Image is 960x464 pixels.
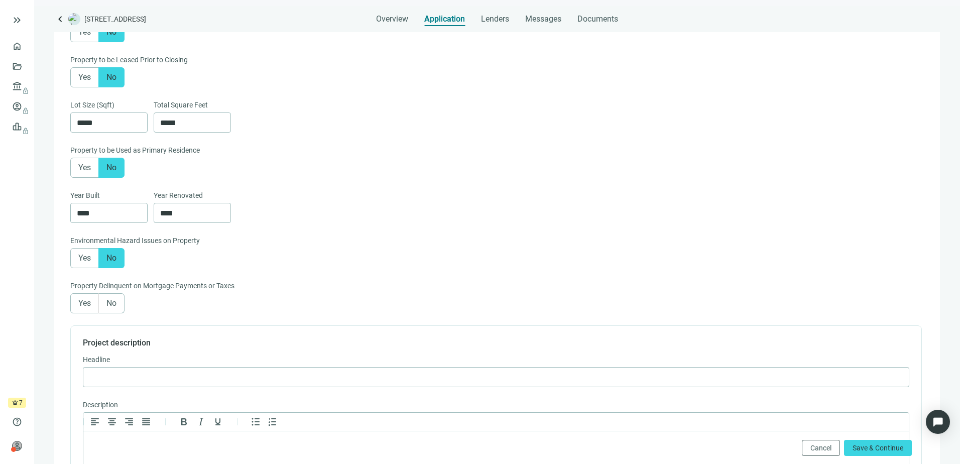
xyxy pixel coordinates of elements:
button: Align right [121,416,138,428]
span: Overview [376,14,408,24]
span: No [106,253,116,263]
span: Lenders [481,14,509,24]
span: [STREET_ADDRESS] [84,14,146,24]
span: Property to be Leased Prior to Closing [70,54,188,65]
span: Save & Continue [853,444,903,452]
span: Yes [78,163,91,172]
span: Property Delinquent on Mortgage Payments or Taxes [70,280,234,291]
span: Documents [577,14,618,24]
span: Yes [78,253,91,263]
span: No [106,298,116,308]
h4: Project description [83,338,909,348]
a: keyboard_arrow_left [54,13,66,25]
span: person [12,441,22,451]
span: Property to be Used as Primary Residence [70,145,200,156]
span: 7 [19,398,23,408]
span: Cancel [810,444,831,452]
img: deal-logo [68,13,80,25]
span: Application [424,14,465,24]
span: Yes [78,72,91,82]
span: help [12,417,22,427]
button: Cancel [802,440,840,456]
button: Bullet list [247,416,264,428]
span: Yes [78,298,91,308]
span: No [106,27,116,37]
button: Underline [209,416,226,428]
button: Save & Continue [844,440,912,456]
button: Italic [192,416,209,428]
span: Headline [83,354,110,365]
span: Yes [78,27,91,37]
span: Lot Size (Sqft) [70,99,114,110]
div: Open Intercom Messenger [926,410,950,434]
button: Numbered list [264,416,281,428]
button: Justify [138,416,155,428]
span: Description [83,399,118,410]
span: crown [12,400,18,406]
span: Year Built [70,190,100,201]
button: Bold [175,416,192,428]
span: Year Renovated [154,190,203,201]
span: Messages [525,14,561,24]
body: Rich Text Area. Press ALT-0 for help. [8,8,817,18]
span: Environmental Hazard Issues on Property [70,235,200,246]
span: No [106,163,116,172]
button: Align left [86,416,103,428]
button: keyboard_double_arrow_right [11,14,23,26]
button: Align center [103,416,121,428]
span: No [106,72,116,82]
span: Total Square Feet [154,99,208,110]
